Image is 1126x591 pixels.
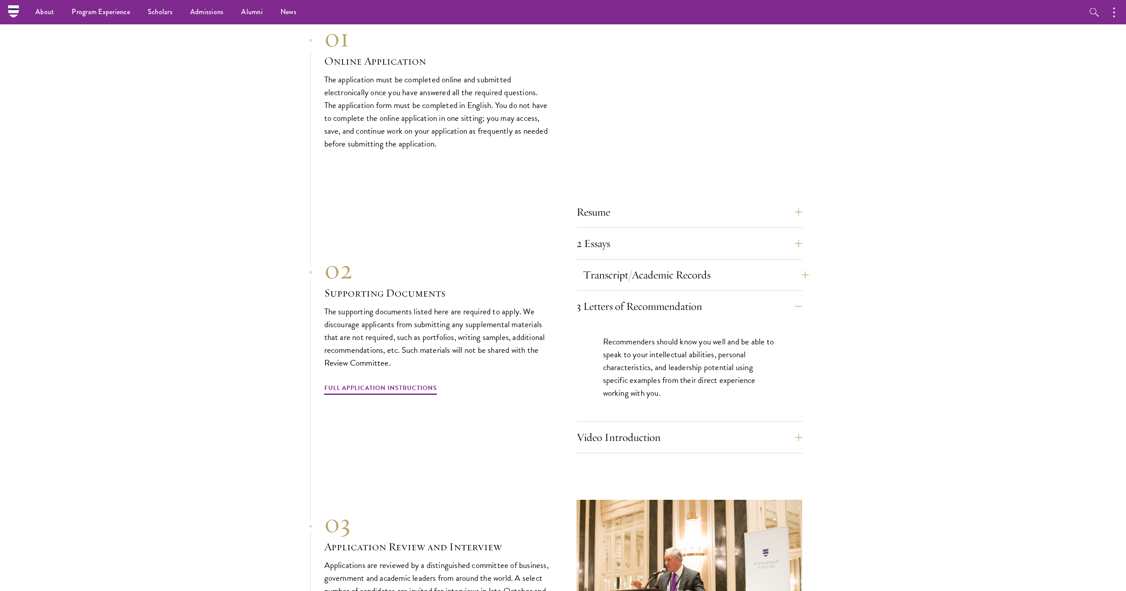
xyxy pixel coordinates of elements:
[324,286,550,301] h3: Supporting Documents
[576,233,802,254] button: 2 Essays
[324,73,550,150] p: The application must be completed online and submitted electronically once you have answered all ...
[576,427,802,448] button: Video Introduction
[583,264,809,286] button: Transcript/Academic Records
[324,22,550,54] div: 01
[324,539,550,554] h3: Application Review and Interview
[576,201,802,223] button: Resume
[324,382,437,396] a: Full Application Instructions
[603,335,776,399] p: Recommenders should know you well and be able to speak to your intellectual abilities, personal c...
[324,254,550,286] div: 02
[576,296,802,317] button: 3 Letters of Recommendation
[324,305,550,369] p: The supporting documents listed here are required to apply. We discourage applicants from submitt...
[324,507,550,539] div: 03
[324,54,550,69] h3: Online Application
